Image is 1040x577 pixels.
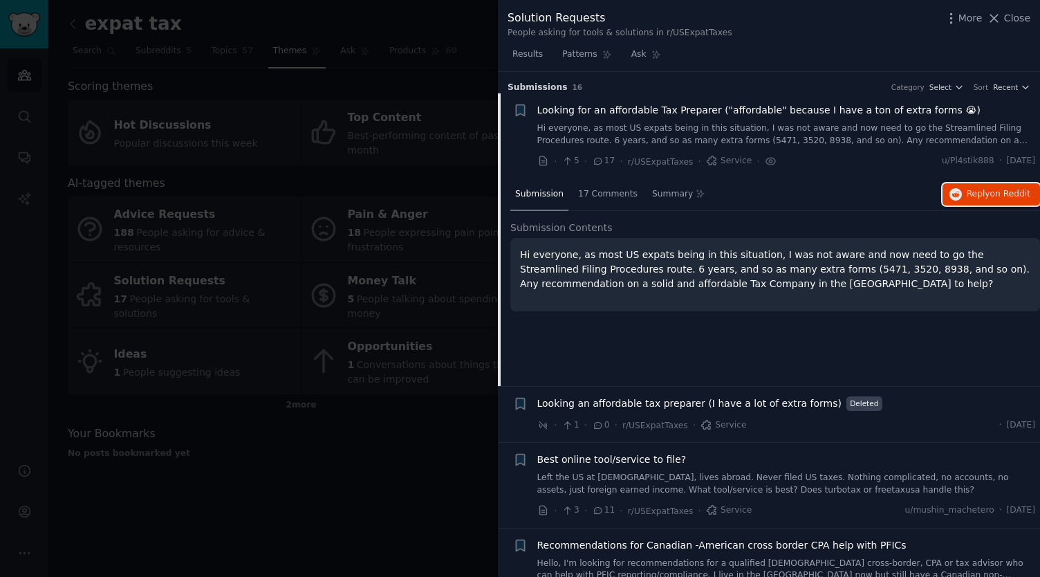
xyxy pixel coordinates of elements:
[561,504,579,517] span: 3
[554,154,557,169] span: ·
[891,82,925,92] div: Category
[626,44,666,72] a: Ask
[943,183,1040,205] button: Replyon Reddit
[999,504,1002,517] span: ·
[537,396,842,411] a: Looking an affordable tax preparer (I have a lot of extra forms)
[1004,11,1030,26] span: Close
[756,154,759,169] span: ·
[929,82,951,92] span: Select
[987,11,1030,26] button: Close
[537,472,1036,496] a: Left the US at [DEMOGRAPHIC_DATA], lives abroad. Never filed US taxes. Nothing complicated, no ac...
[508,27,732,39] div: People asking for tools & solutions in r/USExpatTaxes
[537,122,1036,147] a: Hi everyone, as most US expats being in this situation, I was not aware and now need to go the St...
[698,504,700,518] span: ·
[1007,504,1035,517] span: [DATE]
[592,419,609,432] span: 0
[706,155,752,167] span: Service
[537,538,907,553] a: Recommendations for Canadian -American cross border CPA help with PFICs
[1007,419,1035,432] span: [DATE]
[990,189,1030,199] span: on Reddit
[584,154,587,169] span: ·
[706,504,752,517] span: Service
[578,188,638,201] span: 17 Comments
[999,419,1002,432] span: ·
[944,11,983,26] button: More
[974,82,989,92] div: Sort
[615,418,617,432] span: ·
[942,155,994,167] span: u/Pl4stik888
[993,82,1018,92] span: Recent
[628,506,694,516] span: r/USExpatTaxes
[958,11,983,26] span: More
[512,48,543,61] span: Results
[1007,155,1035,167] span: [DATE]
[584,504,587,518] span: ·
[905,504,994,517] span: u/mushin_machetero
[592,155,615,167] span: 17
[846,396,882,411] span: Deleted
[584,418,587,432] span: ·
[537,103,981,118] a: Looking for an affordable Tax Preparer ("affordable" because I have a ton of extra forms 😭)
[561,419,579,432] span: 1
[967,188,1030,201] span: Reply
[620,504,622,518] span: ·
[557,44,616,72] a: Patterns
[631,48,647,61] span: Ask
[508,44,548,72] a: Results
[929,82,964,92] button: Select
[562,48,597,61] span: Patterns
[993,82,1030,92] button: Recent
[508,10,732,27] div: Solution Requests
[622,421,688,430] span: r/USExpatTaxes
[700,419,746,432] span: Service
[573,83,583,91] span: 16
[628,157,694,167] span: r/USExpatTaxes
[592,504,615,517] span: 11
[652,188,693,201] span: Summary
[554,504,557,518] span: ·
[620,154,622,169] span: ·
[561,155,579,167] span: 5
[508,82,568,94] span: Submission s
[698,154,700,169] span: ·
[520,248,1030,291] p: Hi everyone, as most US expats being in this situation, I was not aware and now need to go the St...
[999,155,1002,167] span: ·
[693,418,696,432] span: ·
[510,221,613,235] span: Submission Contents
[537,452,687,467] a: Best online tool/service to file?
[515,188,564,201] span: Submission
[554,418,557,432] span: ·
